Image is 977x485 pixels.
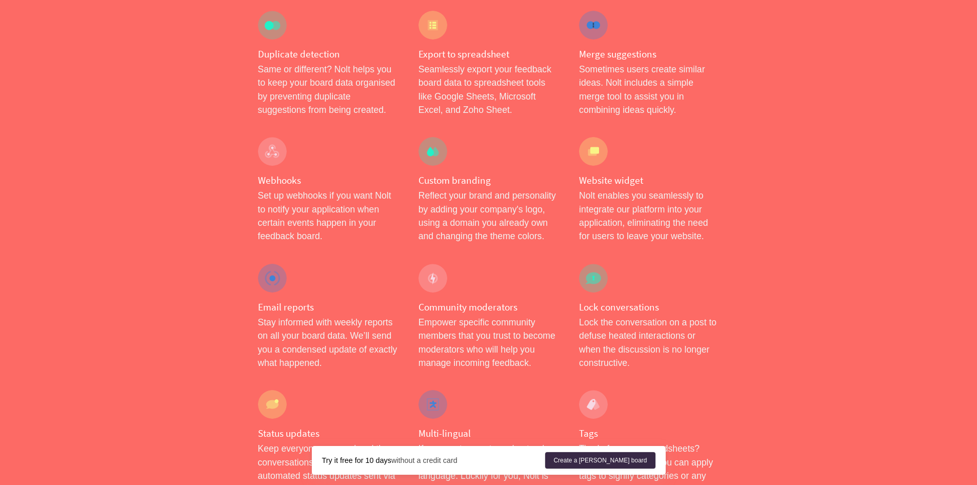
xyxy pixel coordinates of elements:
[418,316,559,370] p: Empower specific community members that you trust to become moderators who will help you manage i...
[258,174,398,187] h4: Webhooks
[418,48,559,61] h4: Export to spreadsheet
[418,301,559,314] h4: Community moderators
[258,63,398,117] p: Same or different? Nolt helps you to keep your board data organised by preventing duplicate sugge...
[579,301,719,314] h4: Lock conversations
[258,189,398,243] p: Set up webhooks if you want Nolt to notify your application when certain events happen in your fe...
[579,316,719,370] p: Lock the conversation on a post to defuse heated interactions or when the discussion is no longer...
[545,452,655,469] a: Create a [PERSON_NAME] board
[322,456,391,464] strong: Try it free for 10 days
[579,48,719,61] h4: Merge suggestions
[418,189,559,243] p: Reflect your brand and personality by adding your company's logo, using a domain you already own ...
[258,48,398,61] h4: Duplicate detection
[418,427,559,440] h4: Multi-lingual
[258,301,398,314] h4: Email reports
[418,174,559,187] h4: Custom branding
[258,427,398,440] h4: Status updates
[322,455,546,465] div: without a credit card
[579,189,719,243] p: Nolt enables you seamlessly to integrate our platform into your application, eliminating the need...
[579,174,719,187] h4: Website widget
[258,316,398,370] p: Stay informed with weekly reports on all your board data. We’ll send you a condensed update of ex...
[579,63,719,117] p: Sometimes users create similar ideas. Nolt includes a simple merge tool to assist you in combinin...
[579,427,719,440] h4: Tags
[418,63,559,117] p: Seamlessly export your feedback board data to spreadsheet tools like Google Sheets, Microsoft Exc...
